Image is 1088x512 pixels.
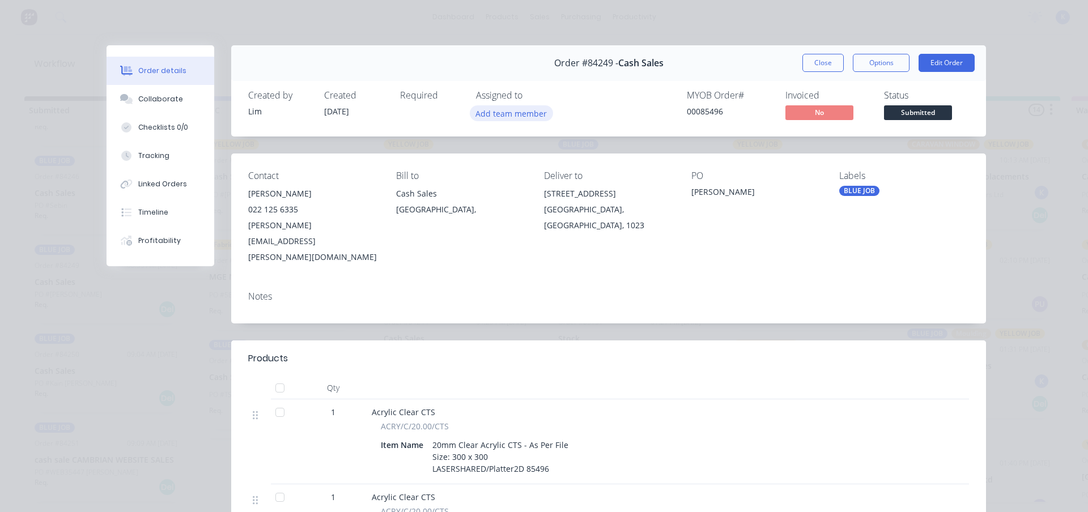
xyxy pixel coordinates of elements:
[785,90,870,101] div: Invoiced
[687,105,772,117] div: 00085496
[324,106,349,117] span: [DATE]
[476,90,589,101] div: Assigned to
[248,170,378,181] div: Contact
[802,54,844,72] button: Close
[691,170,821,181] div: PO
[785,105,853,120] span: No
[544,186,674,202] div: [STREET_ADDRESS]
[839,170,969,181] div: Labels
[138,66,186,76] div: Order details
[248,217,378,265] div: [PERSON_NAME][EMAIL_ADDRESS][PERSON_NAME][DOMAIN_NAME]
[324,90,386,101] div: Created
[381,420,449,432] span: ACRY/C/20.00/CTS
[381,437,428,453] div: Item Name
[107,227,214,255] button: Profitability
[138,207,168,217] div: Timeline
[839,186,879,196] div: BLUE JOB
[138,122,188,133] div: Checklists 0/0
[400,90,462,101] div: Required
[138,151,169,161] div: Tracking
[107,170,214,198] button: Linked Orders
[138,179,187,189] div: Linked Orders
[884,90,969,101] div: Status
[248,202,378,217] div: 022 125 6335
[331,491,335,503] span: 1
[248,352,288,365] div: Products
[396,186,526,202] div: Cash Sales
[331,406,335,418] span: 1
[554,58,618,69] span: Order #84249 -
[248,186,378,265] div: [PERSON_NAME]022 125 6335[PERSON_NAME][EMAIL_ADDRESS][PERSON_NAME][DOMAIN_NAME]
[248,291,969,302] div: Notes
[138,236,181,246] div: Profitability
[107,113,214,142] button: Checklists 0/0
[138,94,183,104] div: Collaborate
[396,170,526,181] div: Bill to
[691,186,821,202] div: [PERSON_NAME]
[884,105,952,122] button: Submitted
[107,198,214,227] button: Timeline
[476,105,553,121] button: Add team member
[372,492,435,502] span: Acrylic Clear CTS
[470,105,553,121] button: Add team member
[919,54,975,72] button: Edit Order
[107,85,214,113] button: Collaborate
[884,105,952,120] span: Submitted
[372,407,435,417] span: Acrylic Clear CTS
[428,437,573,477] div: 20mm Clear Acrylic CTS - As Per File Size: 300 x 300 LASERSHARED/Platter2D 85496
[396,186,526,222] div: Cash Sales[GEOGRAPHIC_DATA],
[248,186,378,202] div: [PERSON_NAME]
[544,170,674,181] div: Deliver to
[107,57,214,85] button: Order details
[544,202,674,233] div: [GEOGRAPHIC_DATA], [GEOGRAPHIC_DATA], 1023
[544,186,674,233] div: [STREET_ADDRESS][GEOGRAPHIC_DATA], [GEOGRAPHIC_DATA], 1023
[248,105,311,117] div: Lim
[396,202,526,217] div: [GEOGRAPHIC_DATA],
[853,54,909,72] button: Options
[299,377,367,399] div: Qty
[248,90,311,101] div: Created by
[107,142,214,170] button: Tracking
[618,58,664,69] span: Cash Sales
[687,90,772,101] div: MYOB Order #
